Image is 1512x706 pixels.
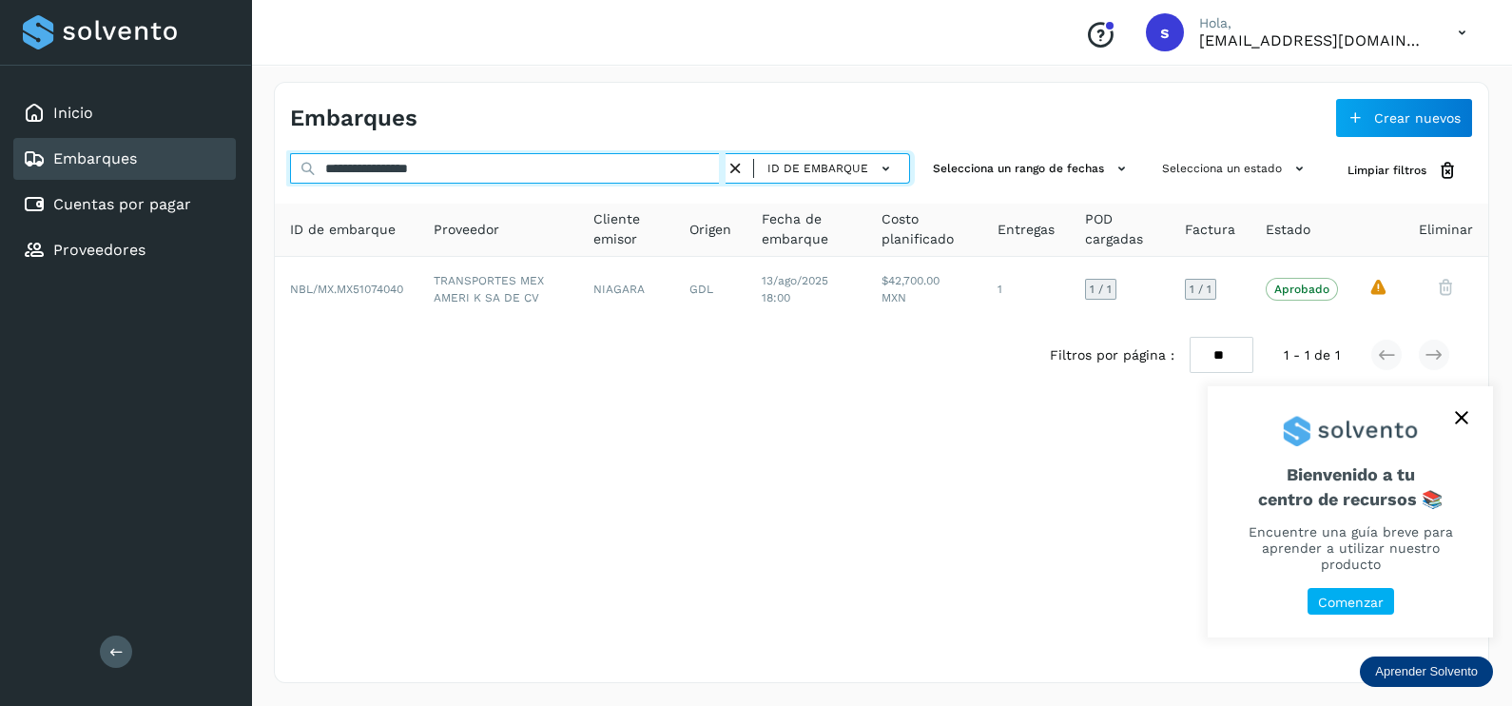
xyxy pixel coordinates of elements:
span: Cliente emisor [593,209,660,249]
td: $42,700.00 MXN [866,257,983,322]
td: TRANSPORTES MEX AMERI K SA DE CV [418,257,578,322]
td: 1 [982,257,1070,322]
button: Selecciona un estado [1154,153,1317,185]
p: Encuentre una guía breve para aprender a utilizar nuestro producto [1231,524,1470,572]
p: Aprender Solvento [1375,664,1478,679]
span: Filtros por página : [1050,345,1174,365]
a: Embarques [53,149,137,167]
span: NBL/MX.MX51074040 [290,283,403,296]
button: Crear nuevos [1335,98,1473,138]
td: GDL [674,257,746,322]
div: Inicio [13,92,236,134]
button: close, [1447,403,1476,432]
span: Entregas [998,220,1055,240]
span: Costo planificado [882,209,968,249]
div: Cuentas por pagar [13,184,236,226]
span: 1 - 1 de 1 [1284,345,1340,365]
span: Proveedor [434,220,499,240]
span: 1 / 1 [1190,284,1212,295]
span: ID de embarque [767,160,868,177]
div: Embarques [13,138,236,180]
button: ID de embarque [762,155,901,183]
span: Fecha de embarque [762,209,850,249]
div: Proveedores [13,229,236,271]
a: Proveedores [53,241,145,259]
div: Aprender Solvento [1360,657,1493,687]
h4: Embarques [290,105,417,132]
span: Estado [1266,220,1310,240]
div: Aprender Solvento [1208,386,1493,637]
button: Selecciona un rango de fechas [925,153,1139,185]
button: Limpiar filtros [1332,153,1473,188]
p: Comenzar [1318,595,1384,611]
span: ID de embarque [290,220,396,240]
span: Origen [689,220,731,240]
a: Inicio [53,104,93,122]
span: Bienvenido a tu [1231,464,1470,509]
span: Factura [1185,220,1235,240]
button: Comenzar [1308,588,1394,616]
span: 1 / 1 [1090,284,1112,295]
p: Hola, [1199,15,1427,31]
span: 13/ago/2025 18:00 [762,274,828,304]
p: Aprobado [1274,283,1329,296]
span: POD cargadas [1085,209,1154,249]
p: centro de recursos 📚 [1231,489,1470,510]
span: Eliminar [1419,220,1473,240]
p: smedina@niagarawater.com [1199,31,1427,49]
a: Cuentas por pagar [53,195,191,213]
td: NIAGARA [578,257,675,322]
span: Limpiar filtros [1347,162,1426,179]
span: Crear nuevos [1374,111,1461,125]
